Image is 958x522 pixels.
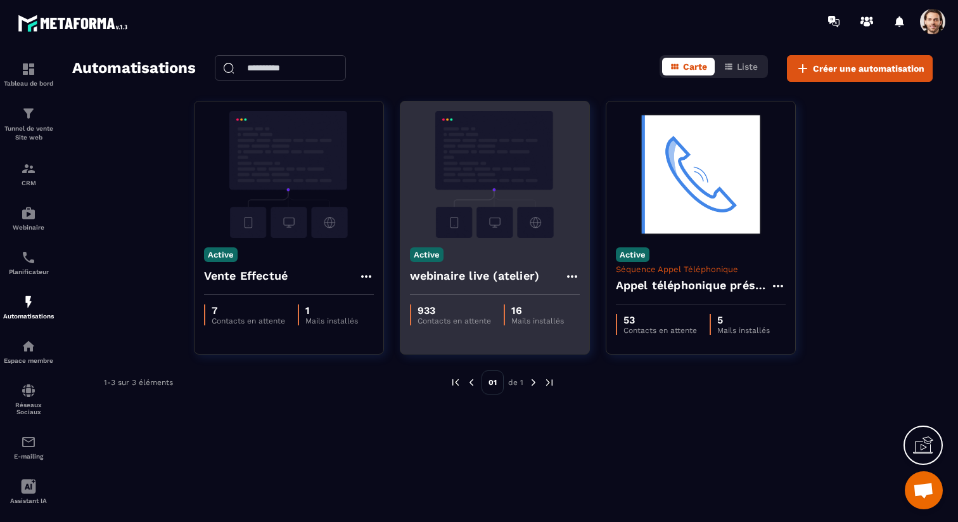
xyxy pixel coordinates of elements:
button: Créer une automatisation [787,55,933,82]
span: Carte [683,62,707,72]
p: 1 [305,304,358,316]
p: 01 [482,370,504,395]
span: Créer une automatisation [813,62,924,75]
img: next [544,377,555,388]
img: prev [450,377,461,388]
img: automation-background [410,111,580,238]
p: 7 [212,304,285,316]
p: Mails installés [511,316,564,325]
p: 933 [418,304,491,316]
a: Assistant IA [3,469,54,514]
button: Liste [716,58,765,75]
p: Contacts en attente [623,326,697,335]
a: formationformationTableau de bord [3,52,54,96]
p: Contacts en attente [418,316,491,325]
p: Active [616,247,649,262]
img: automations [21,294,36,310]
img: automation-background [204,111,374,238]
p: 1-3 sur 3 éléments [104,378,173,387]
p: CRM [3,179,54,186]
p: Webinaire [3,224,54,231]
img: scheduler [21,250,36,265]
img: email [21,434,36,450]
img: automations [21,339,36,354]
a: social-networksocial-networkRéseaux Sociaux [3,374,54,425]
span: Liste [737,62,758,72]
p: Contacts en attente [212,316,285,325]
img: next [528,377,539,388]
p: Planificateur [3,268,54,275]
p: Mails installés [717,326,770,335]
p: 5 [717,314,770,326]
p: 53 [623,314,697,326]
img: formation [21,106,36,121]
img: logo [18,11,132,35]
img: formation [21,161,36,176]
p: Mails installés [305,316,358,325]
p: Séquence Appel Téléphonique [616,264,786,274]
p: Réseaux Sociaux [3,401,54,415]
h4: Vente Effectué [204,267,288,285]
a: automationsautomationsAutomatisations [3,285,54,329]
h4: webinaire live (atelier) [410,267,540,285]
h2: Automatisations [72,55,196,82]
a: automationsautomationsWebinaire [3,196,54,240]
div: Ouvrir le chat [905,471,943,509]
p: Tableau de bord [3,80,54,87]
p: Active [410,247,444,262]
img: automations [21,206,36,221]
p: Assistant IA [3,497,54,504]
a: automationsautomationsEspace membre [3,329,54,374]
img: formation [21,62,36,77]
p: Espace membre [3,357,54,364]
a: formationformationCRM [3,152,54,196]
p: 16 [511,304,564,316]
h4: Appel téléphonique présence [616,277,770,294]
p: Automatisations [3,313,54,320]
button: Carte [662,58,715,75]
a: emailemailE-mailing [3,425,54,469]
p: de 1 [508,377,523,388]
a: schedulerschedulerPlanificateur [3,240,54,285]
img: prev [466,377,477,388]
p: Tunnel de vente Site web [3,124,54,142]
img: automation-background [616,111,786,238]
p: E-mailing [3,453,54,460]
img: social-network [21,383,36,398]
p: Active [204,247,238,262]
a: formationformationTunnel de vente Site web [3,96,54,152]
